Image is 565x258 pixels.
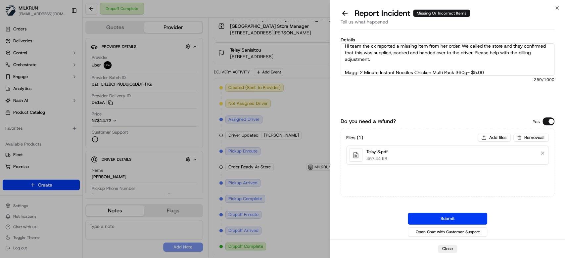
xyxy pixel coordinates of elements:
div: Tell us what happened [341,19,554,29]
h3: Files ( 1 ) [346,134,363,141]
p: Yes [533,118,540,125]
label: Details [341,37,554,42]
button: Add files [478,134,511,142]
button: Close [438,245,457,253]
button: Remove file [538,149,547,158]
p: 457.44 KB [366,156,388,162]
button: Submit [408,213,487,225]
label: Do you need a refund? [341,117,396,125]
button: Removeall [513,134,549,142]
button: Open Chat with Customer Support [408,227,487,236]
div: Missing Or Incorrect Items [413,10,470,17]
p: Report Incident [354,8,470,19]
p: Telsy S.pdf [366,149,388,155]
span: 259 /1000 [341,77,554,82]
textarea: Hi team the cx reported a missing item from her order. We called the store and they confirmed tha... [341,43,554,76]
